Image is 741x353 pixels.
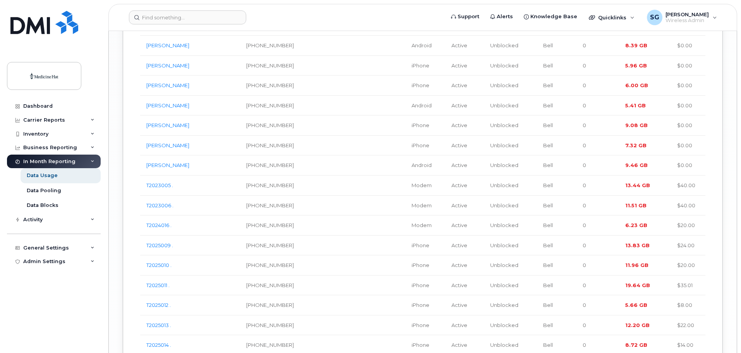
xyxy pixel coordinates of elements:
td: Bell [537,236,576,256]
td: Unblocked [484,96,537,116]
td: Unblocked [484,36,537,56]
td: 0 [576,276,619,296]
td: Bell [537,155,576,176]
td: [PHONE_NUMBER] [240,56,300,76]
td: $0.00 [671,56,705,76]
td: Android [405,36,445,56]
td: 0 [576,196,619,216]
td: iPhone [405,276,445,296]
span: 6.23 GB [625,222,647,228]
td: Bell [537,196,576,216]
td: iPhone [405,255,445,276]
td: Unblocked [484,76,537,96]
span: 6.00 GB [625,82,648,88]
td: 0 [576,76,619,96]
td: 0 [576,56,619,76]
span: [PERSON_NAME] [666,11,709,17]
span: Knowledge Base [530,13,577,21]
td: [PHONE_NUMBER] [240,36,300,56]
a: T2025011 . [146,282,170,288]
td: Bell [537,276,576,296]
td: 0 [576,236,619,256]
td: Modem [405,176,445,196]
span: 9.46 GB [625,162,648,168]
td: [PHONE_NUMBER] [240,276,300,296]
td: $20.00 [671,215,705,236]
a: [PERSON_NAME] [146,62,189,69]
a: T2025010 . [146,262,172,268]
td: $0.00 [671,76,705,96]
td: 0 [576,295,619,315]
td: 0 [576,315,619,336]
td: 0 [576,136,619,156]
td: Unblocked [484,115,537,136]
span: 7.32 GB [625,142,647,148]
span: 9.08 GB [625,122,648,128]
a: Support [446,9,485,24]
td: $0.00 [671,96,705,116]
td: 0 [576,215,619,236]
span: 8.72 GB [625,342,647,348]
td: $8.00 [671,295,705,315]
td: [PHONE_NUMBER] [240,176,300,196]
td: Android [405,155,445,176]
td: 0 [576,155,619,176]
a: T2025014 . [146,342,171,348]
td: Unblocked [484,236,537,256]
td: Bell [537,295,576,315]
a: T2023006 . [146,202,173,208]
td: Active [445,136,484,156]
td: Active [445,255,484,276]
td: Unblocked [484,136,537,156]
td: $22.00 [671,315,705,336]
td: $40.00 [671,196,705,216]
span: Quicklinks [598,14,626,21]
td: Bell [537,215,576,236]
span: 13.44 GB [625,182,650,188]
span: 8.39 GB [625,42,647,48]
td: Unblocked [484,295,537,315]
td: $40.00 [671,176,705,196]
td: Unblocked [484,255,537,276]
input: Find something... [129,10,246,24]
td: [PHONE_NUMBER] [240,295,300,315]
td: 0 [576,255,619,276]
td: Unblocked [484,196,537,216]
td: Bell [537,56,576,76]
td: Bell [537,96,576,116]
td: [PHONE_NUMBER] [240,136,300,156]
span: 5.41 GB [625,102,646,108]
td: 0 [576,115,619,136]
a: [PERSON_NAME] [146,82,189,88]
span: 13.83 GB [625,242,650,248]
td: Unblocked [484,155,537,176]
td: $0.00 [671,36,705,56]
span: Support [458,13,479,21]
td: Active [445,56,484,76]
td: Android [405,96,445,116]
div: Stephan Grondin [642,10,722,25]
td: Bell [537,315,576,336]
td: 0 [576,36,619,56]
a: [PERSON_NAME] [146,102,189,108]
a: T2025013 . [146,322,171,328]
td: Bell [537,136,576,156]
td: Unblocked [484,315,537,336]
td: Active [445,155,484,176]
td: $24.00 [671,236,705,256]
td: $0.00 [671,115,705,136]
td: Bell [537,255,576,276]
td: iPhone [405,76,445,96]
span: 19.64 GB [625,282,650,288]
a: T2024016 . [146,222,172,228]
td: 0 [576,176,619,196]
td: Bell [537,36,576,56]
td: [PHONE_NUMBER] [240,255,300,276]
td: Unblocked [484,176,537,196]
span: 11.96 GB [625,262,648,268]
td: [PHONE_NUMBER] [240,215,300,236]
td: [PHONE_NUMBER] [240,236,300,256]
td: iPhone [405,295,445,315]
td: iPhone [405,115,445,136]
td: Unblocked [484,276,537,296]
